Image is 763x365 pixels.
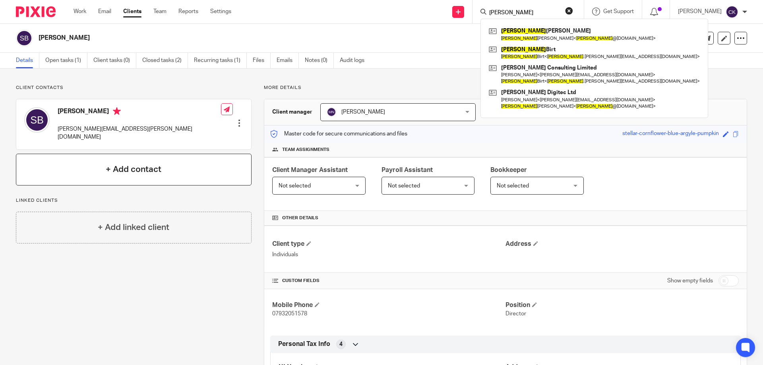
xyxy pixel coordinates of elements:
p: [PERSON_NAME][EMAIL_ADDRESS][PERSON_NAME][DOMAIN_NAME] [58,125,221,141]
a: Work [74,8,86,15]
img: svg%3E [24,107,50,133]
span: Team assignments [282,147,329,153]
a: Email [98,8,111,15]
a: Details [16,53,39,68]
span: Not selected [279,183,311,189]
a: Notes (0) [305,53,334,68]
span: Director [505,311,526,317]
span: 07932051578 [272,311,307,317]
h4: CUSTOM FIELDS [272,278,505,284]
h4: Address [505,240,739,248]
p: [PERSON_NAME] [678,8,722,15]
span: Not selected [497,183,529,189]
span: Client Manager Assistant [272,167,348,173]
img: svg%3E [16,30,33,46]
i: Primary [113,107,121,115]
a: Reports [178,8,198,15]
button: Clear [565,7,573,15]
a: Clients [123,8,141,15]
a: Settings [210,8,231,15]
h4: + Add contact [106,163,161,176]
span: 4 [339,340,343,348]
h2: [PERSON_NAME] [39,34,519,42]
span: Payroll Assistant [381,167,433,173]
img: svg%3E [726,6,738,18]
img: svg%3E [327,107,336,117]
a: Emails [277,53,299,68]
img: Pixie [16,6,56,17]
p: Linked clients [16,197,252,204]
div: stellar-cornflower-blue-argyle-pumpkin [622,129,719,139]
span: Personal Tax Info [278,340,330,348]
a: Team [153,8,167,15]
a: Client tasks (0) [93,53,136,68]
a: Files [253,53,271,68]
span: Other details [282,215,318,221]
span: Not selected [388,183,420,189]
span: Get Support [603,9,634,14]
p: Client contacts [16,85,252,91]
span: Bookkeeper [490,167,527,173]
h4: Position [505,301,739,309]
h4: + Add linked client [98,221,169,234]
h3: Client manager [272,108,312,116]
a: Audit logs [340,53,370,68]
h4: Client type [272,240,505,248]
p: More details [264,85,747,91]
p: Individuals [272,251,505,259]
input: Search [488,10,560,17]
h4: [PERSON_NAME] [58,107,221,117]
label: Show empty fields [667,277,713,285]
a: Recurring tasks (1) [194,53,247,68]
a: Open tasks (1) [45,53,87,68]
h4: Mobile Phone [272,301,505,309]
span: [PERSON_NAME] [341,109,385,115]
a: Closed tasks (2) [142,53,188,68]
p: Master code for secure communications and files [270,130,407,138]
